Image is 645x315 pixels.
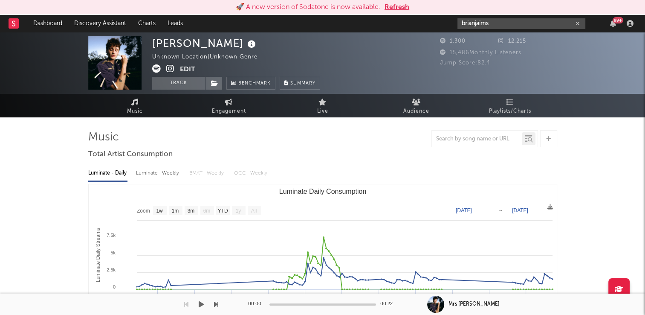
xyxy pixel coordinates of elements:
[276,94,370,117] a: Live
[156,208,163,214] text: 1w
[440,60,490,66] span: Jump Score: 82.4
[280,77,320,90] button: Summary
[132,15,162,32] a: Charts
[152,77,205,90] button: Track
[151,293,165,298] text: 4. Nov
[297,293,313,298] text: 30. Dec
[248,299,265,309] div: 00:00
[137,208,150,214] text: Zoom
[236,2,380,12] div: 🚀 A new version of Sodatone is now available.
[235,208,241,214] text: 1y
[107,233,116,238] text: 7.5k
[463,94,557,117] a: Playlists/Charts
[180,64,195,75] button: Edit
[95,228,101,282] text: Luminate Daily Streams
[187,208,194,214] text: 3m
[408,293,423,298] text: 10. Feb
[225,293,238,298] text: 2. Dec
[171,208,179,214] text: 1m
[498,38,526,44] span: 12,215
[317,106,328,117] span: Live
[380,299,397,309] div: 00:22
[88,149,173,160] span: Total Artist Consumption
[334,293,350,298] text: 13. Jan
[440,50,521,55] span: 15,486 Monthly Listeners
[68,15,132,32] a: Discovery Assistant
[385,2,409,12] button: Refresh
[88,166,127,181] div: Luminate - Daily
[107,267,116,272] text: 2.5k
[152,52,267,62] div: Unknown Location | Unknown Genre
[489,106,531,117] span: Playlists/Charts
[186,293,202,298] text: 18. Nov
[238,79,271,89] span: Benchmark
[370,94,463,117] a: Audience
[88,94,182,117] a: Music
[260,293,276,298] text: 16. Dec
[217,208,228,214] text: YTD
[432,136,522,143] input: Search by song name or URL
[440,38,466,44] span: 1,300
[127,106,143,117] span: Music
[371,293,386,298] text: 27. Jan
[444,293,460,298] text: 24. Feb
[110,250,116,255] text: 5k
[512,207,528,213] text: [DATE]
[613,17,623,23] div: 99 +
[152,36,258,50] div: [PERSON_NAME]
[136,166,181,181] div: Luminate - Weekly
[610,20,616,27] button: 99+
[498,207,503,213] text: →
[212,106,246,117] span: Engagement
[182,94,276,117] a: Engagement
[290,81,315,86] span: Summary
[448,300,500,308] div: Mrs [PERSON_NAME]
[226,77,275,90] a: Benchmark
[518,293,534,298] text: 24. Mar
[251,208,256,214] text: All
[203,208,210,214] text: 6m
[481,293,497,298] text: 10. Mar
[279,188,366,195] text: Luminate Daily Consumption
[456,207,472,213] text: [DATE]
[403,106,429,117] span: Audience
[113,284,115,289] text: 0
[27,15,68,32] a: Dashboard
[162,15,189,32] a: Leads
[457,18,585,29] input: Search for artists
